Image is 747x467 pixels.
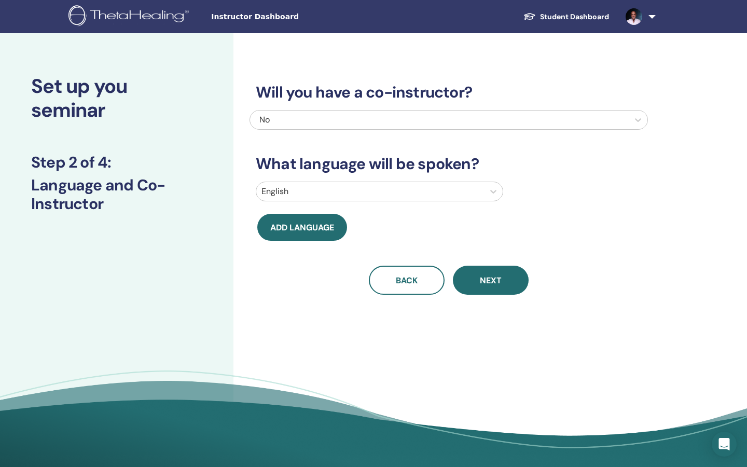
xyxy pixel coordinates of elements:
[257,214,347,241] button: Add language
[259,114,270,125] span: No
[31,75,202,122] h2: Set up you seminar
[31,176,202,213] h3: Language and Co-Instructor
[250,83,648,102] h3: Will you have a co-instructor?
[515,7,617,26] a: Student Dashboard
[211,11,367,22] span: Instructor Dashboard
[396,275,418,286] span: Back
[523,12,536,21] img: graduation-cap-white.svg
[250,155,648,173] h3: What language will be spoken?
[626,8,642,25] img: default.jpg
[480,275,502,286] span: Next
[31,153,202,172] h3: Step 2 of 4 :
[369,266,445,295] button: Back
[270,222,334,233] span: Add language
[68,5,192,29] img: logo.png
[453,266,529,295] button: Next
[712,432,737,457] div: Open Intercom Messenger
